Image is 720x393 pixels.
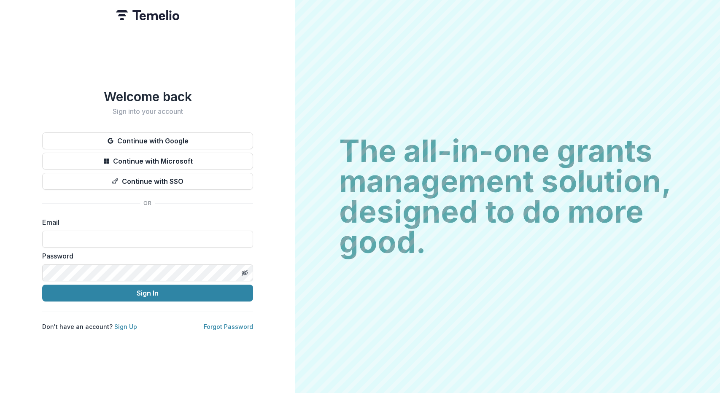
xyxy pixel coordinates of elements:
button: Continue with Microsoft [42,153,253,170]
img: Temelio [116,10,179,20]
button: Continue with Google [42,132,253,149]
button: Continue with SSO [42,173,253,190]
button: Sign In [42,285,253,301]
p: Don't have an account? [42,322,137,331]
label: Password [42,251,248,261]
label: Email [42,217,248,227]
h2: Sign into your account [42,108,253,116]
a: Forgot Password [204,323,253,330]
h1: Welcome back [42,89,253,104]
a: Sign Up [114,323,137,330]
button: Toggle password visibility [238,266,251,280]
